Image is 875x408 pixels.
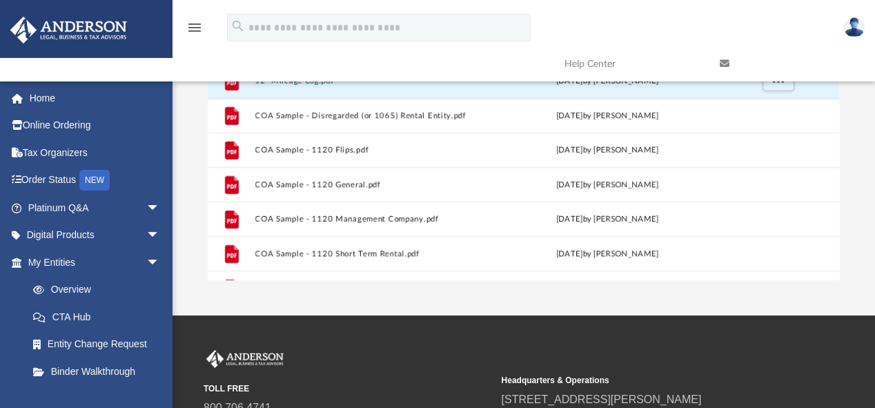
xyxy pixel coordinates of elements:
[10,166,181,195] a: Order StatusNEW
[492,144,723,157] div: [DATE] by [PERSON_NAME]
[146,222,174,250] span: arrow_drop_down
[255,111,486,120] button: COA Sample - Disregarded (or 1065) Rental Entity.pdf
[255,249,486,258] button: COA Sample - 1120 Short Term Rental.pdf
[10,249,181,276] a: My Entitiesarrow_drop_down
[186,19,203,36] i: menu
[146,194,174,222] span: arrow_drop_down
[186,26,203,36] a: menu
[230,19,246,34] i: search
[6,17,131,43] img: Anderson Advisors Platinum Portal
[492,248,723,260] div: [DATE] by [PERSON_NAME]
[19,331,181,358] a: Entity Change Request
[19,276,181,304] a: Overview
[492,110,723,122] div: [DATE] by [PERSON_NAME]
[19,358,181,385] a: Binder Walkthrough
[492,179,723,191] div: [DATE] by [PERSON_NAME]
[554,37,709,91] a: Help Center
[204,350,286,368] img: Anderson Advisors Platinum Portal
[10,222,181,249] a: Digital Productsarrow_drop_down
[19,303,181,331] a: CTA Hub
[10,112,181,139] a: Online Ordering
[79,170,110,191] div: NEW
[146,249,174,277] span: arrow_drop_down
[255,215,486,224] button: COA Sample - 1120 Management Company.pdf
[10,194,181,222] a: Platinum Q&Aarrow_drop_down
[502,374,790,387] small: Headquarters & Operations
[10,139,181,166] a: Tax Organizers
[255,180,486,189] button: COA Sample - 1120 General.pdf
[204,382,492,395] small: TOLL FREE
[502,394,702,405] a: [STREET_ADDRESS][PERSON_NAME]
[10,84,181,112] a: Home
[844,17,865,37] img: User Pic
[492,213,723,226] div: [DATE] by [PERSON_NAME]
[255,146,486,155] button: COA Sample - 1120 Flips.pdf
